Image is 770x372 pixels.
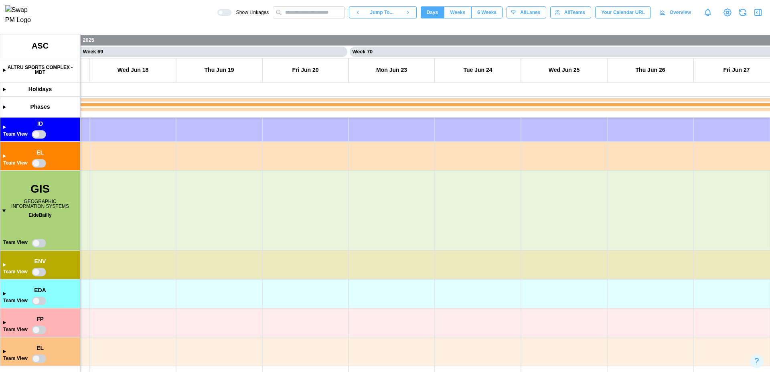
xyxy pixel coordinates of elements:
[507,6,546,18] button: AllLanes
[444,6,471,18] button: Weeks
[370,7,394,18] span: Jump To...
[231,9,269,16] span: Show Linkages
[722,7,733,18] a: View Project
[737,7,748,18] button: Refresh Grid
[655,6,697,18] a: Overview
[595,6,651,18] button: Your Calendar URL
[366,6,399,18] button: Jump To...
[670,7,691,18] span: Overview
[421,6,444,18] button: Days
[427,7,438,18] span: Days
[752,7,764,18] button: Open Drawer
[450,7,465,18] span: Weeks
[601,7,645,18] span: Your Calendar URL
[564,7,585,18] span: All Teams
[520,7,540,18] span: All Lanes
[471,6,503,18] button: 6 Weeks
[701,6,715,19] a: Notifications
[477,7,496,18] span: 6 Weeks
[550,6,591,18] button: AllTeams
[5,5,38,25] img: Swap PM Logo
